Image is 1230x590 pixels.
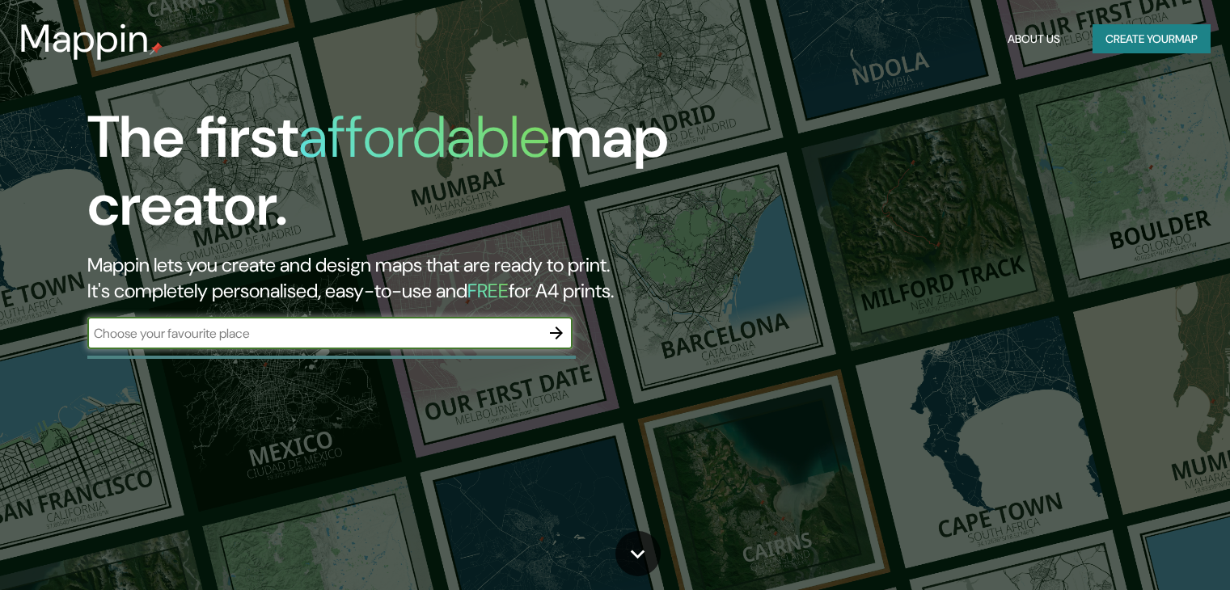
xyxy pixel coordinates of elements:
input: Choose your favourite place [87,324,540,343]
h2: Mappin lets you create and design maps that are ready to print. It's completely personalised, eas... [87,252,703,304]
h3: Mappin [19,16,150,61]
h5: FREE [467,278,509,303]
button: About Us [1001,24,1067,54]
img: mappin-pin [150,42,163,55]
button: Create yourmap [1093,24,1211,54]
h1: The first map creator. [87,103,703,252]
h1: affordable [298,99,550,175]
